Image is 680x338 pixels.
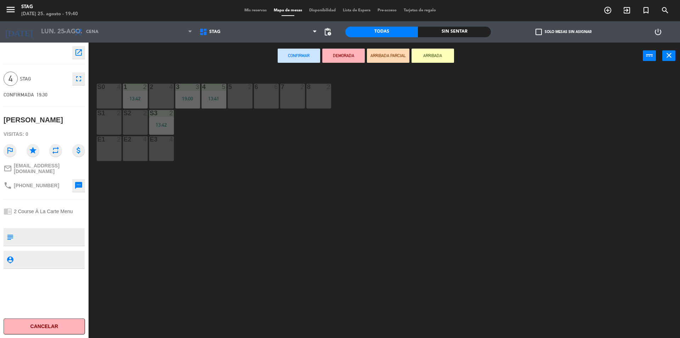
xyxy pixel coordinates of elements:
[323,28,332,36] span: pending_actions
[4,92,34,98] span: CONFIRMADA
[367,49,409,63] button: ARRIBADA PARCIAL
[645,51,654,60] i: power_input
[4,144,16,157] i: outlined_flag
[195,84,200,90] div: 3
[339,9,374,12] span: Lista de Espera
[49,144,62,157] i: repeat
[20,75,69,83] span: STAG
[535,29,542,35] span: check_box_outline_blank
[4,181,12,190] i: phone
[270,9,306,12] span: Mapa de mesas
[14,183,59,188] span: [PHONE_NUMBER]
[175,96,200,101] div: 19:00
[4,207,12,216] i: chrome_reader_mode
[661,6,669,15] i: search
[6,233,14,241] i: subject
[86,29,98,34] span: Cena
[307,84,307,90] div: 8
[123,96,148,101] div: 13:42
[374,9,400,12] span: Pre-acceso
[400,9,440,12] span: Tarjetas de regalo
[4,114,63,126] div: [PERSON_NAME]
[21,11,78,18] div: [DATE] 25. agosto - 19:40
[306,9,339,12] span: Disponibilidad
[97,110,98,116] div: S1
[117,110,121,116] div: 2
[74,48,83,57] i: open_in_new
[327,84,331,90] div: 2
[143,136,147,143] div: 4
[117,136,121,143] div: 2
[72,179,85,192] button: sms
[74,74,83,83] i: fullscreen
[143,110,147,116] div: 2
[117,84,121,90] div: 4
[642,6,650,15] i: turned_in_not
[412,49,454,63] button: ARRIBADA
[14,163,85,174] span: [EMAIL_ADDRESS][DOMAIN_NAME]
[143,84,147,90] div: 2
[36,92,47,98] span: 19:30
[4,128,85,140] div: Visitas: 0
[4,163,85,174] a: mail_outline[EMAIL_ADDRESS][DOMAIN_NAME]
[202,96,226,101] div: 13:41
[4,164,12,173] i: mail_outline
[74,181,83,190] i: sms
[169,136,174,143] div: 4
[14,209,73,214] span: 2 Course À La Carte Menu
[248,84,252,90] div: 2
[5,4,16,17] button: menu
[418,27,491,37] div: Sin sentar
[274,84,278,90] div: 6
[149,122,174,127] div: 13:42
[535,29,591,35] label: Solo mesas sin asignar
[27,144,39,157] i: star
[97,136,98,143] div: E1
[5,4,16,15] i: menu
[643,50,656,61] button: power_input
[662,50,675,61] button: close
[241,9,270,12] span: Mis reservas
[4,72,18,86] span: 4
[345,27,418,37] div: Todas
[61,28,69,36] i: arrow_drop_down
[665,51,673,60] i: close
[623,6,631,15] i: exit_to_app
[322,49,365,63] button: DEMORADA
[72,144,85,157] i: attach_money
[603,6,612,15] i: add_circle_outline
[300,84,305,90] div: 2
[209,29,220,34] span: STAG
[72,46,85,59] button: open_in_new
[21,4,78,11] div: STAG
[169,110,174,116] div: 2
[278,49,320,63] button: Confirmar
[6,256,14,264] i: person_pin
[654,28,662,36] i: power_settings_new
[169,84,174,90] div: 4
[202,84,203,90] div: 4
[97,84,98,90] div: S0
[222,84,226,90] div: 5
[72,72,85,85] button: fullscreen
[4,318,85,334] button: Cancelar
